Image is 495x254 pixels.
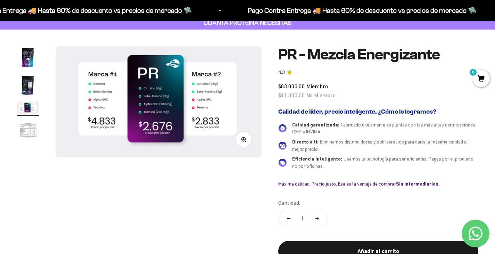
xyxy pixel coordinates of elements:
div: Certificaciones de calidad [8,76,144,89]
div: País de origen de ingredientes [8,63,144,75]
img: PR - Mezcla Energizante [56,46,262,157]
span: Usamos la tecnología para ser eficientes. Pagas por el producto, no por oficinas. [292,156,475,169]
img: PR - Mezcla Energizante [17,74,39,96]
span: 4.0 [278,69,285,76]
input: Otra (por favor especifica) [23,105,143,116]
label: Cantidad: [278,198,300,207]
button: Aumentar cantidad [307,210,327,227]
strong: CUANTA PROTEÍNA NECESITAS [204,19,291,26]
a: 4.04.0 de 5.0 estrellas [278,69,478,76]
button: Ir al artículo 4 [17,120,39,145]
div: Máxima calidad. Precio justo. Esa es la ventaja de comprar [278,181,478,187]
img: PR - Mezcla Energizante [17,102,39,114]
a: 0 [472,75,490,83]
span: Miembro [306,83,328,89]
button: Ir al artículo 1 [17,46,39,71]
span: Calidad garantizada: [292,122,339,128]
img: Directo a ti [278,141,287,150]
span: $83.000,00 [278,83,305,89]
button: Ir al artículo 2 [17,74,39,98]
img: PR - Mezcla Energizante [17,46,39,68]
span: Directo a ti: [292,139,319,145]
button: Ir al artículo 3 [17,102,39,116]
h2: Calidad de líder, precio inteligente. ¿Cómo lo logramos? [278,108,478,116]
span: Fabricado únicamente en plantas con las más altas certificaciones: GMP e INVIMA. [292,122,476,135]
img: PR - Mezcla Energizante [17,120,39,142]
button: Enviar [113,120,144,132]
img: Calidad garantizada [278,124,287,132]
span: $91.300,00 [278,92,305,98]
span: Enviar [114,120,143,132]
p: Pago Contra Entrega 🚚 Hasta 60% de descuento vs precios de mercado 🛸 [247,5,476,16]
mark: 0 [469,68,477,76]
img: Eficiencia inteligente [278,158,287,167]
b: Sin Intermediarios. [396,181,440,187]
span: Eficiencia inteligente: [292,156,342,162]
div: Detalles sobre ingredientes "limpios" [8,49,144,61]
button: Reducir cantidad [279,210,299,227]
span: Eliminamos distribuidores y sobreprecios para darte la máxima calidad al mejor precio. [292,139,468,152]
p: Para decidirte a comprar este suplemento, ¿qué información específica sobre su pureza, origen o c... [8,11,144,43]
span: No Miembro [306,92,336,98]
div: Comparativa con otros productos similares [8,90,144,103]
h1: PR - Mezcla Energizante [278,46,478,63]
